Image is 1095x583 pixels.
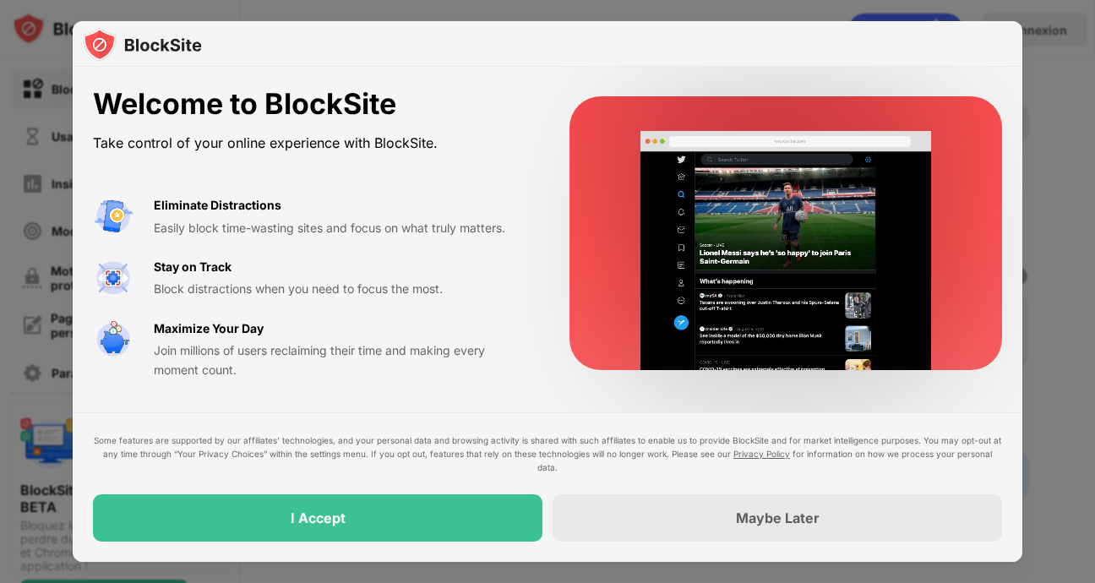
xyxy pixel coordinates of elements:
div: Maximize Your Day [154,319,264,338]
div: I Accept [291,509,346,526]
img: value-safe-time.svg [93,319,133,360]
div: Stay on Track [154,258,232,276]
div: Join millions of users reclaiming their time and making every moment count. [154,341,529,379]
img: logo-blocksite.svg [83,28,202,62]
a: Privacy Policy [733,449,790,459]
div: Welcome to BlockSite [93,87,529,122]
div: Block distractions when you need to focus the most. [154,280,529,298]
div: Eliminate Distractions [154,196,281,215]
div: Maybe Later [736,509,820,526]
img: value-avoid-distractions.svg [93,196,133,237]
img: value-focus.svg [93,258,133,298]
div: Some features are supported by our affiliates’ technologies, and your personal data and browsing ... [93,433,1002,474]
div: Take control of your online experience with BlockSite. [93,131,529,155]
div: Easily block time-wasting sites and focus on what truly matters. [154,219,529,237]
